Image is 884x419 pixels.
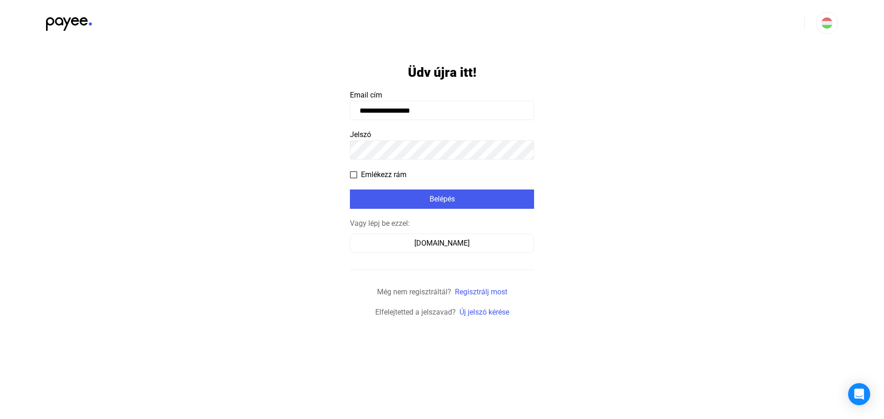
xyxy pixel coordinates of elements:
[459,308,509,316] a: Új jelszó kérése
[350,91,382,99] span: Email cím
[350,130,371,139] span: Jelszó
[350,234,534,253] button: [DOMAIN_NAME]
[816,12,838,34] button: HU
[353,194,531,205] div: Belépés
[350,239,534,247] a: [DOMAIN_NAME]
[361,169,407,180] span: Emlékezz rám
[408,64,477,80] h1: Üdv újra itt!
[350,189,534,209] button: Belépés
[353,238,531,249] div: [DOMAIN_NAME]
[375,308,456,316] span: Elfelejtetted a jelszavad?
[848,383,870,405] div: Open Intercom Messenger
[350,218,534,229] div: Vagy lépj be ezzel:
[455,287,507,296] a: Regisztrálj most
[46,12,92,31] img: black-payee-blue-dot.svg
[821,17,832,29] img: HU
[377,287,451,296] span: Még nem regisztráltál?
